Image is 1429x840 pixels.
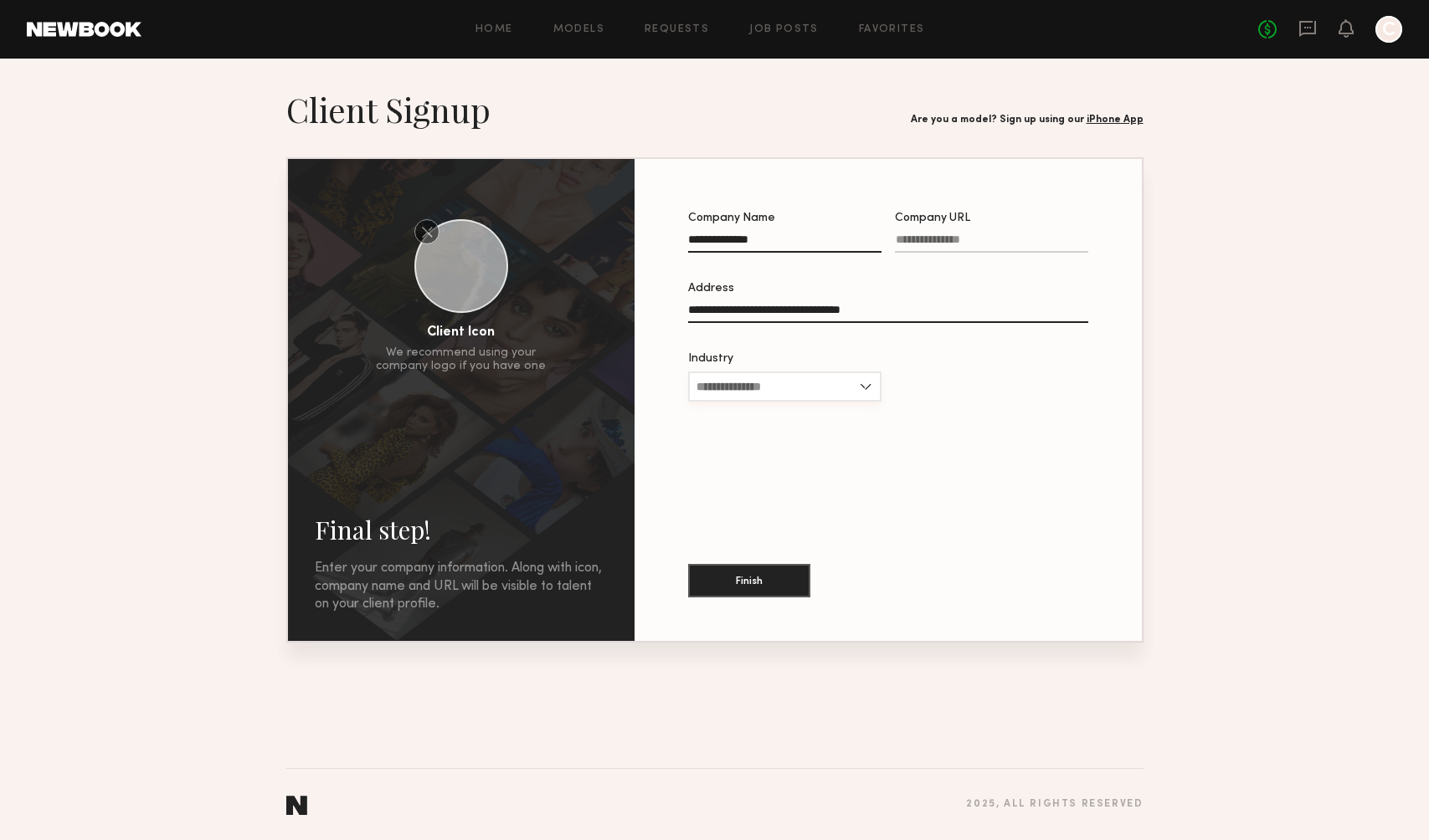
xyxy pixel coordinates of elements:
div: Client Icon [427,326,495,340]
a: Models [553,24,604,35]
div: Industry [688,353,882,365]
a: iPhone App [1087,115,1144,125]
h2: Final step! [315,513,608,546]
div: Address [688,283,1088,295]
button: Reset Avatar [414,219,439,244]
a: Home [475,24,513,35]
a: Favorites [859,24,925,35]
div: 2025 , all rights reserved [966,799,1143,810]
a: C [1375,16,1402,43]
a: Requests [645,24,709,35]
a: Job Posts [749,24,819,35]
input: Company Name [688,233,882,253]
button: Finish [688,564,810,597]
div: Are you a model? Sign up using our [911,115,1144,125]
input: Address [688,304,1088,323]
div: Enter your company information. Along with icon, company name and URL will be visible to talent o... [315,560,608,614]
h1: Client Signup [286,89,491,131]
div: Company URL [895,213,1088,224]
input: Company URL [895,233,1088,253]
div: We recommend using your company logo if you have one [376,346,546,373]
div: Company Name [688,213,882,224]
